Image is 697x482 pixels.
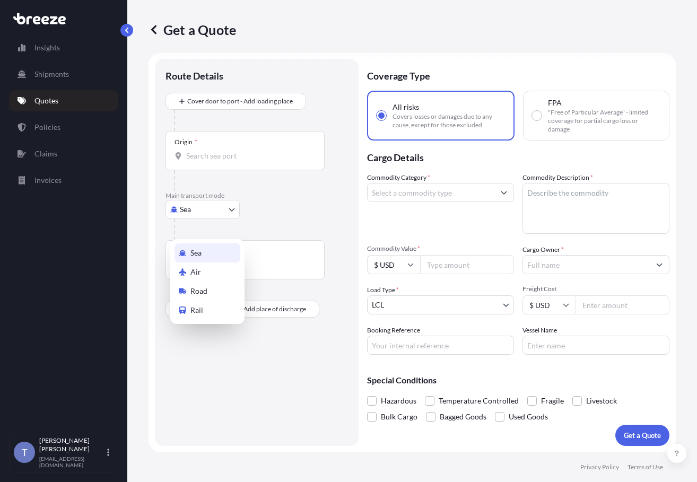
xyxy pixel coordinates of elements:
[190,305,203,316] span: Rail
[190,267,201,277] span: Air
[367,59,669,91] p: Coverage Type
[149,21,236,38] p: Get a Quote
[190,248,202,258] span: Sea
[190,286,207,296] span: Road
[170,239,245,324] div: Select transport
[367,141,669,172] p: Cargo Details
